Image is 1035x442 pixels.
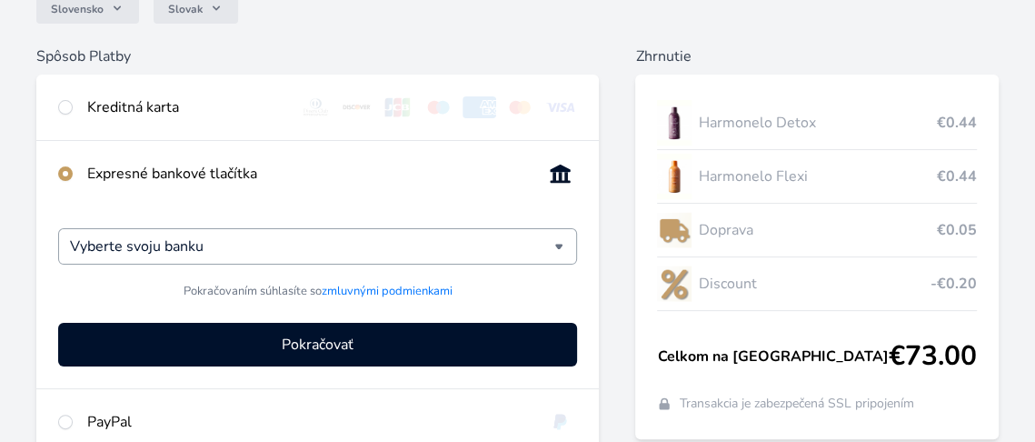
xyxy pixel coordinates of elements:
[87,411,529,433] div: PayPal
[340,96,373,118] img: discover.svg
[381,96,414,118] img: jcb.svg
[463,96,496,118] img: amex.svg
[699,166,937,187] span: Harmonelo Flexi
[635,45,999,67] h6: Zhrnutie
[299,96,333,118] img: diners.svg
[87,163,529,185] div: Expresné bankové tlačítka
[87,96,284,118] div: Kreditná karta
[679,395,913,413] span: Transakcia je zabezpečená SSL pripojením
[657,100,692,146] img: DETOX_se_stinem_x-lo.jpg
[322,283,453,299] a: zmluvnými podmienkami
[937,112,977,134] span: €0.44
[282,334,353,356] span: Pokračovať
[503,96,537,118] img: mc.svg
[699,219,937,241] span: Doprava
[937,166,977,187] span: €0.44
[937,219,977,241] span: €0.05
[58,228,577,265] div: Vyberte svoju banku
[699,273,931,295] span: Discount
[36,45,599,67] h6: Spôsob Platby
[699,112,937,134] span: Harmonelo Detox
[889,340,977,373] span: €73.00
[543,96,577,118] img: visa.svg
[543,163,577,185] img: onlineBanking_SK.svg
[58,323,577,367] button: Pokračovať
[168,2,203,16] span: Slovak
[657,261,692,306] img: discount-lo.png
[657,207,692,253] img: delivery-lo.png
[657,154,692,199] img: CLEAN_FLEXI_se_stinem_x-hi_(1)-lo.jpg
[184,283,453,300] span: Pokračovaním súhlasíte so
[70,236,554,257] input: Vyhľadávanie...
[931,273,977,295] span: -€0.20
[422,96,455,118] img: maestro.svg
[543,411,577,433] img: paypal.svg
[51,2,104,16] span: Slovensko
[657,346,889,367] span: Celkom na [GEOGRAPHIC_DATA]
